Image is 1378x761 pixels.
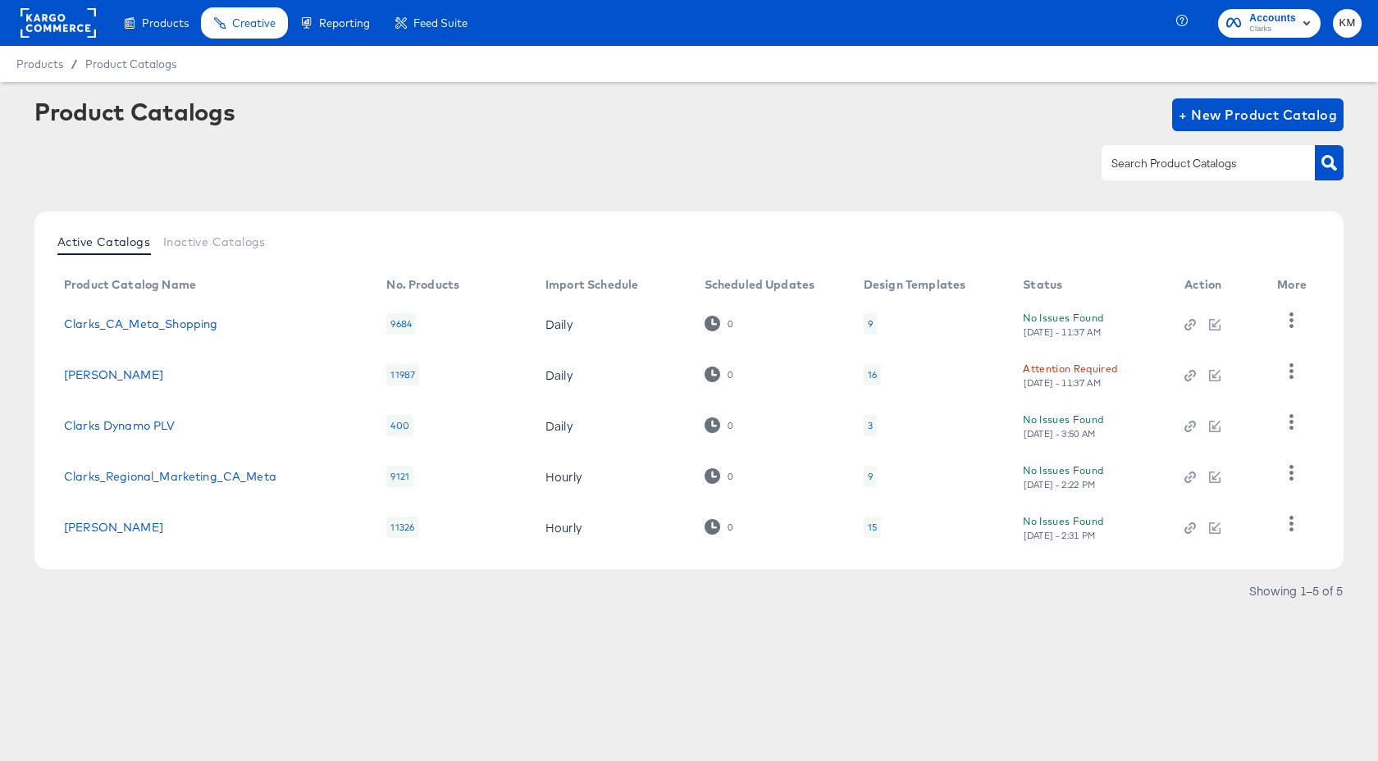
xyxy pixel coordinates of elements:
[532,298,691,349] td: Daily
[868,470,873,483] div: 9
[1023,360,1117,377] div: Attention Required
[142,16,189,30] span: Products
[727,318,733,330] div: 0
[64,368,163,381] a: [PERSON_NAME]
[727,369,733,380] div: 0
[532,400,691,451] td: Daily
[16,57,63,71] span: Products
[1010,272,1171,298] th: Status
[386,466,413,487] div: 9121
[1264,272,1326,298] th: More
[864,364,881,385] div: 16
[868,317,873,330] div: 9
[864,415,877,436] div: 3
[727,522,733,533] div: 0
[705,278,815,291] div: Scheduled Updates
[864,517,881,538] div: 15
[386,517,418,538] div: 11326
[64,419,176,432] a: Clarks Dynamo PLV
[1249,23,1296,36] span: Clarks
[705,519,733,535] div: 0
[705,367,733,382] div: 0
[1023,377,1102,389] div: [DATE] - 11:37 AM
[63,57,85,71] span: /
[705,468,733,484] div: 0
[868,419,873,432] div: 3
[1108,154,1283,173] input: Search Product Catalogs
[386,415,413,436] div: 400
[1339,14,1355,33] span: KM
[64,317,217,330] a: Clarks_CA_Meta_Shopping
[727,471,733,482] div: 0
[232,16,276,30] span: Creative
[532,349,691,400] td: Daily
[85,57,176,71] a: Product Catalogs
[864,466,877,487] div: 9
[1218,9,1321,38] button: AccountsClarks
[1172,98,1344,131] button: + New Product Catalog
[864,278,965,291] div: Design Templates
[64,470,276,483] a: Clarks_Regional_Marketing_CA_Meta
[705,316,733,331] div: 0
[545,278,638,291] div: Import Schedule
[868,368,877,381] div: 16
[64,278,196,291] div: Product Catalog Name
[1249,10,1296,27] span: Accounts
[57,235,150,248] span: Active Catalogs
[386,364,419,385] div: 11987
[868,521,877,534] div: 15
[319,16,370,30] span: Reporting
[413,16,468,30] span: Feed Suite
[386,313,416,335] div: 9684
[532,502,691,553] td: Hourly
[864,313,877,335] div: 9
[1179,103,1337,126] span: + New Product Catalog
[727,420,733,431] div: 0
[532,451,691,502] td: Hourly
[1248,585,1344,596] div: Showing 1–5 of 5
[1023,360,1117,389] button: Attention Required[DATE] - 11:37 AM
[386,278,459,291] div: No. Products
[1333,9,1362,38] button: KM
[1171,272,1264,298] th: Action
[64,521,163,534] a: [PERSON_NAME]
[705,417,733,433] div: 0
[163,235,266,248] span: Inactive Catalogs
[34,98,235,125] div: Product Catalogs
